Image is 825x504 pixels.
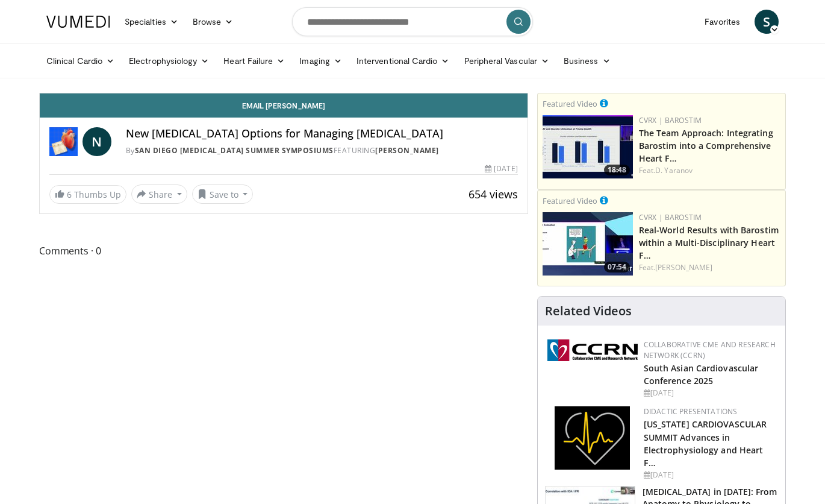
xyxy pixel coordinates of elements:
div: By FEATURING [126,145,518,156]
span: 07:54 [604,262,630,272]
h4: New [MEDICAL_DATA] Options for Managing [MEDICAL_DATA] [126,127,518,140]
img: San Diego Heart Failure Summer Symposiums [49,127,78,156]
a: 07:54 [543,212,633,276]
div: Didactic Presentations [644,406,776,417]
a: Browse [185,10,241,34]
a: Real-World Results with Barostim within a Multi-Disciplinary Heart F… [639,224,779,261]
a: CVRx | Barostim [639,115,702,125]
a: 18:48 [543,115,633,178]
img: VuMedi Logo [46,16,110,28]
span: 6 [67,189,72,200]
a: The Team Approach: Integrating Barostim into a Comprehensive Heart F… [639,127,773,164]
a: CVRx | Barostim [639,212,702,222]
a: [US_STATE] CARDIOVASCULAR SUMMIT Advances in Electrophysiology and Heart F… [644,418,767,468]
input: Search topics, interventions [292,7,533,36]
a: Business [556,49,618,73]
a: N [82,127,111,156]
div: Feat. [639,165,780,176]
a: 6 Thumbs Up [49,185,126,204]
a: [PERSON_NAME] [655,262,712,272]
a: Heart Failure [216,49,292,73]
a: S [755,10,779,34]
button: Save to [192,184,254,204]
a: D. Yaranov [655,165,693,175]
img: 6d264a54-9de4-4e50-92ac-3980a0489eeb.150x105_q85_crop-smart_upscale.jpg [543,115,633,178]
a: Favorites [697,10,747,34]
a: Email [PERSON_NAME] [40,93,528,118]
span: 18:48 [604,165,630,175]
h4: Related Videos [545,304,632,318]
a: Electrophysiology [122,49,216,73]
div: Feat. [639,262,780,273]
a: Collaborative CME and Research Network (CCRN) [644,339,776,361]
div: [DATE] [644,470,776,480]
a: [PERSON_NAME] [375,145,439,156]
img: 1860aa7a-ba06-47e3-81a4-3dc728c2b4cf.png.150x105_q85_autocrop_double_scale_upscale_version-0.2.png [555,406,630,470]
a: San Diego [MEDICAL_DATA] Summer Symposiums [135,145,334,156]
img: d6bcd5d9-0712-4576-a4e4-b34173a4dc7b.150x105_q85_crop-smart_upscale.jpg [543,212,633,276]
small: Featured Video [543,195,597,206]
a: Specialties [117,10,185,34]
div: [DATE] [644,388,776,398]
a: Peripheral Vascular [457,49,556,73]
small: Featured Video [543,98,597,109]
span: Comments 0 [39,243,528,259]
a: Interventional Cardio [349,49,457,73]
a: South Asian Cardiovascular Conference 2025 [644,362,759,386]
button: Share [131,184,187,204]
span: 654 views [469,187,518,201]
div: [DATE] [485,163,517,174]
a: Imaging [292,49,349,73]
img: a04ee3ba-8487-4636-b0fb-5e8d268f3737.png.150x105_q85_autocrop_double_scale_upscale_version-0.2.png [547,339,638,361]
a: Clinical Cardio [39,49,122,73]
